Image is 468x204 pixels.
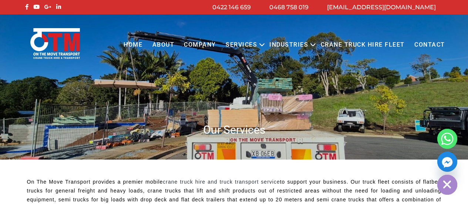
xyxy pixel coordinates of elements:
[327,4,436,11] a: [EMAIL_ADDRESS][DOMAIN_NAME]
[221,35,262,55] a: Services
[163,179,280,185] a: crane truck hire and truck transport service
[265,35,313,55] a: Industries
[212,4,251,11] a: 0422 146 659
[437,152,457,172] a: Facebook_Messenger
[437,129,457,149] a: Whatsapp
[316,35,409,55] a: Crane Truck Hire Fleet
[23,123,445,137] h1: Our Services
[179,35,221,55] a: COMPANY
[29,27,81,60] img: Otmtransport
[269,4,309,11] a: 0468 758 019
[119,35,147,55] a: Home
[410,35,450,55] a: Contact
[147,35,179,55] a: About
